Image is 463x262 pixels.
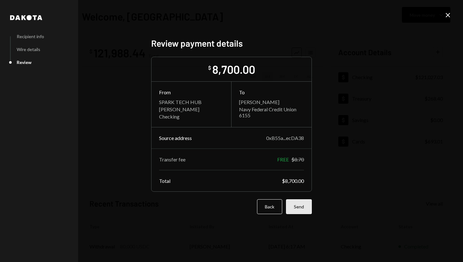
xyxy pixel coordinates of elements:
h2: Review payment details [151,37,312,49]
div: Review [17,60,31,65]
div: $ [208,65,211,71]
div: Recipient info [17,34,44,39]
div: To [239,89,304,95]
div: [PERSON_NAME] [239,99,304,105]
div: 0xB55a...ecDA38 [266,135,304,141]
div: Transfer fee [159,156,186,162]
button: Back [257,199,282,214]
div: Source address [159,135,192,141]
div: SPARK TECH HUB [159,99,224,105]
div: 8,700.00 [212,62,255,76]
div: $8.70 [291,156,304,162]
div: Wire details [17,47,40,52]
div: Navy Federal Credit Union 6155 [239,106,304,118]
div: [PERSON_NAME] [159,106,224,112]
div: Checking [159,114,224,119]
button: Send [286,199,312,214]
div: Total [159,178,170,184]
div: FREE [277,156,289,162]
div: $8,700.00 [282,178,304,184]
div: From [159,89,224,95]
